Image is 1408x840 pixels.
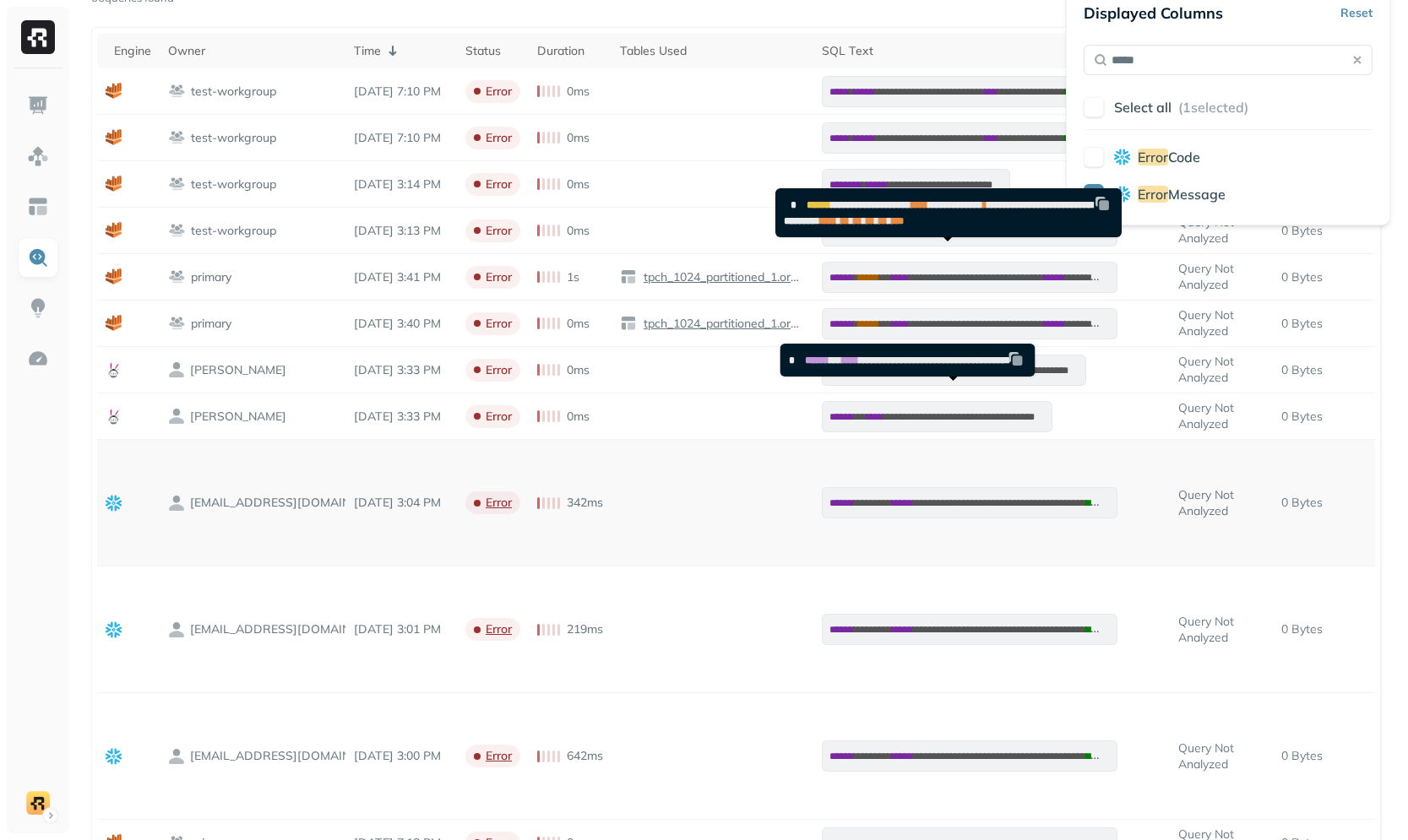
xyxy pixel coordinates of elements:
[486,362,512,378] p: error
[354,409,448,425] p: Sep 4, 2025 3:33 PM
[1114,92,1373,122] button: Select all (1selected)
[354,316,448,332] p: Sep 8, 2025 3:40 PM
[620,315,637,332] img: table
[486,495,512,511] p: error
[190,748,359,764] p: guy@ryft.io
[465,43,520,59] div: Status
[822,43,1117,59] div: SQL Text
[567,621,603,637] p: 219ms
[27,348,49,370] img: Optimization
[1084,3,1223,23] p: Displayed Columns
[1168,149,1200,165] span: Code
[1178,487,1264,519] p: Query Not Analyzed
[567,269,579,285] p: 1s
[114,43,151,59] div: Engine
[620,268,637,285] img: table
[1178,614,1264,646] p: Query Not Analyzed
[26,791,50,815] img: demo
[191,316,231,332] p: primary
[486,223,512,239] p: error
[1138,149,1168,165] span: Error
[486,269,512,285] p: error
[1178,740,1264,772] p: Query Not Analyzed
[640,316,805,332] p: tpch_1024_partitioned_1.orders
[637,316,805,332] a: tpch_1024_partitioned_1.orders
[27,145,49,167] img: Assets
[1178,261,1264,293] p: Query Not Analyzed
[354,748,448,764] p: Aug 25, 2025 3:00 PM
[354,84,448,100] p: Sep 17, 2025 7:10 PM
[486,621,512,637] p: error
[354,41,448,61] div: Time
[354,176,448,192] p: Sep 17, 2025 3:14 PM
[567,176,590,192] p: 0ms
[27,95,49,117] img: Dashboard
[567,495,603,511] p: 342ms
[191,223,276,239] p: test-workgroup
[27,297,49,319] img: Insights
[354,621,448,637] p: Aug 25, 2025 3:01 PM
[620,43,805,59] div: Tables Used
[1168,186,1226,203] span: Message
[567,409,590,425] p: 0ms
[354,130,448,146] p: Sep 17, 2025 7:10 PM
[190,621,359,637] p: guy@ryft.io
[191,84,276,100] p: test-workgroup
[190,362,286,378] p: trino
[640,269,805,285] p: tpch_1024_partitioned_1.orders
[190,495,359,511] p: guy@ryft.io
[567,84,590,100] p: 0ms
[1114,99,1172,116] p: Select all
[27,247,49,268] img: Query Explorer
[486,84,512,100] p: error
[567,130,590,146] p: 0ms
[637,269,805,285] a: tpch_1024_partitioned_1.orders
[567,316,590,332] p: 0ms
[191,269,231,285] p: primary
[1178,354,1264,386] p: Query Not Analyzed
[190,409,286,425] p: trino
[1178,400,1264,432] p: Query Not Analyzed
[354,223,448,239] p: Sep 17, 2025 3:13 PM
[567,362,590,378] p: 0ms
[486,748,512,764] p: error
[567,748,603,764] p: 642ms
[27,196,49,218] img: Asset Explorer
[354,269,448,285] p: Sep 8, 2025 3:41 PM
[191,130,276,146] p: test-workgroup
[486,130,512,146] p: error
[486,316,512,332] p: error
[21,20,55,54] img: Ryft
[537,43,603,59] div: Duration
[354,362,448,378] p: Sep 4, 2025 3:33 PM
[168,43,337,59] div: Owner
[1178,214,1264,247] p: Query Not Analyzed
[1138,186,1168,203] span: Error
[567,223,590,239] p: 0ms
[191,176,276,192] p: test-workgroup
[354,495,448,511] p: Aug 25, 2025 3:04 PM
[486,176,512,192] p: error
[486,409,512,425] p: error
[1178,307,1264,339] p: Query Not Analyzed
